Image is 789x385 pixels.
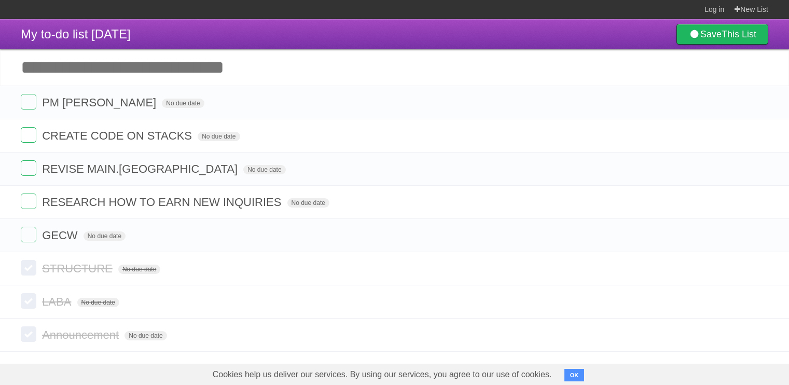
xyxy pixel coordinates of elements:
[21,194,36,209] label: Done
[118,265,160,274] span: No due date
[21,127,36,143] label: Done
[21,27,131,41] span: My to-do list [DATE]
[21,160,36,176] label: Done
[124,331,167,340] span: No due date
[287,198,329,208] span: No due date
[330,362,459,375] a: Show all completed tasks
[42,96,159,109] span: PM [PERSON_NAME]
[42,129,195,142] span: CREATE CODE ON STACKS
[21,94,36,109] label: Done
[42,196,284,209] span: RESEARCH HOW TO EARN NEW INQUIRIES
[21,227,36,242] label: Done
[722,29,756,39] b: This List
[42,229,80,242] span: GECW
[564,369,585,381] button: OK
[84,231,126,241] span: No due date
[243,165,285,174] span: No due date
[42,162,240,175] span: REVISE MAIN.[GEOGRAPHIC_DATA]
[198,132,240,141] span: No due date
[162,99,204,108] span: No due date
[202,364,562,385] span: Cookies help us deliver our services. By using our services, you agree to our use of cookies.
[77,298,119,307] span: No due date
[42,295,74,308] span: LABA
[21,260,36,276] label: Done
[42,262,115,275] span: STRUCTURE
[21,293,36,309] label: Done
[42,328,121,341] span: Announcement
[21,326,36,342] label: Done
[676,24,768,45] a: SaveThis List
